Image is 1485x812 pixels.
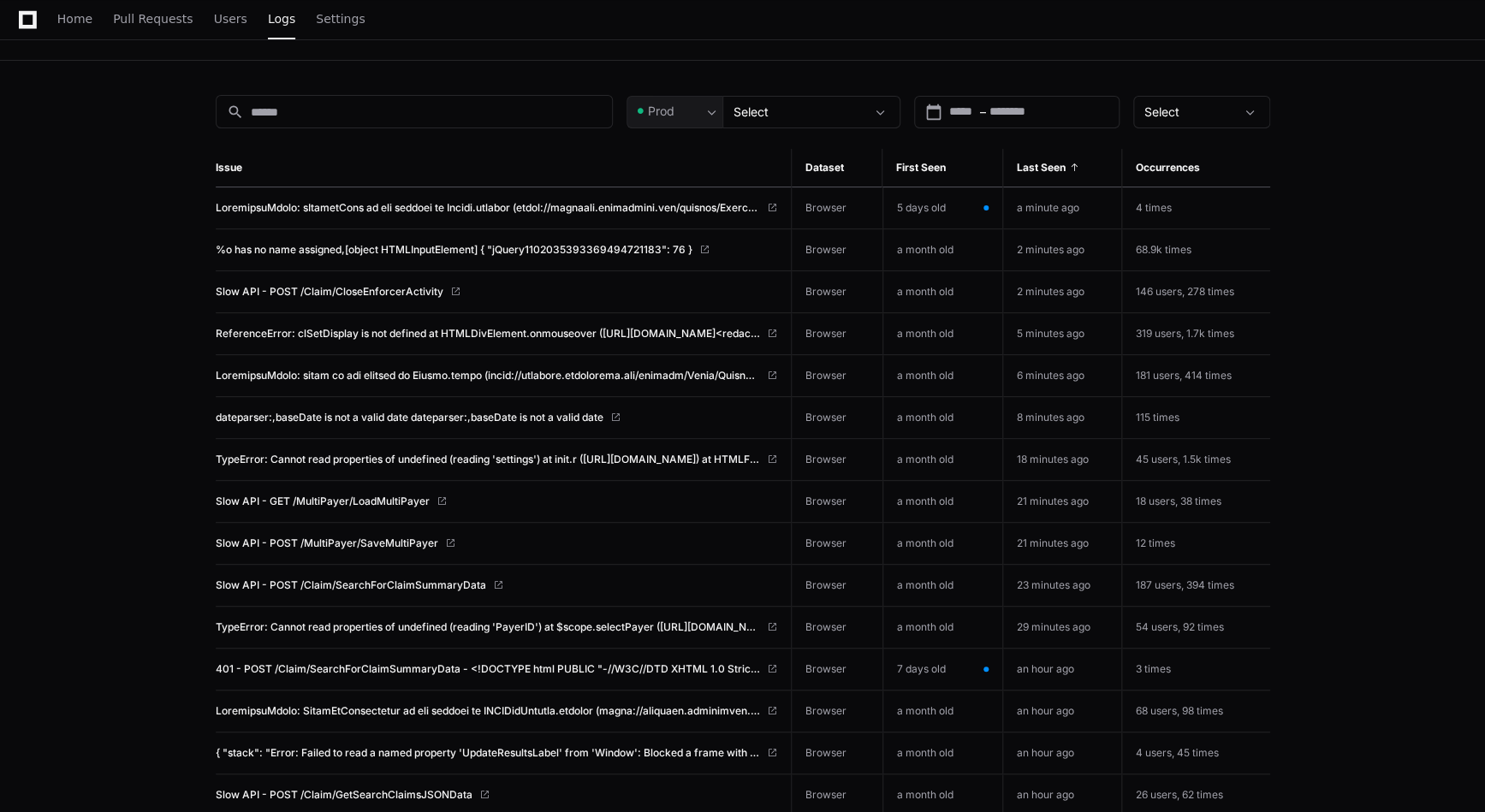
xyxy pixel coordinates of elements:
span: ReferenceError: clSetDisplay is not defined at HTMLDivElement.onmouseover ([URL][DOMAIN_NAME]<red... [216,327,761,341]
span: 4 users, 45 times [1136,746,1219,759]
td: 21 minutes ago [1002,523,1121,565]
td: a month old [882,355,1002,396]
a: Slow API - POST /Claim/CloseEnforcerActivity [216,285,778,299]
span: %o has no name assigned,[object HTMLInputElement] { "jQuery1102035393369494721183": 76 } [216,243,692,257]
span: 45 users, 1.5k times [1136,453,1231,465]
td: 7 days old [882,649,1002,690]
span: 68 users, 98 times [1136,704,1223,717]
td: Browser [792,355,882,397]
td: 29 minutes ago [1002,607,1121,649]
mat-icon: calendar_today [925,104,942,121]
span: 3 times [1136,662,1171,675]
td: an hour ago [1002,732,1121,774]
span: First Seen [896,161,946,175]
span: dateparser:,baseDate is not a valid date dateparser:,baseDate is not a valid date [216,411,603,424]
span: Slow API - POST /Claim/GetSearchClaimsJSONData [216,788,472,802]
a: Slow API - GET /MultiPayer/LoadMultiPayer [216,495,778,508]
td: a month old [882,523,1002,564]
td: 5 minutes ago [1002,313,1121,355]
td: a month old [882,732,1002,773]
a: LoremipsuMdolo: sitam co adi elitsed do Eiusmo.tempo (incid://utlabore.etdolorema.ali/enimadm/Ven... [216,369,778,382]
a: Slow API - POST /Claim/SearchForClaimSummaryData [216,578,778,592]
td: a month old [882,607,1002,648]
td: 6 minutes ago [1002,355,1121,397]
span: 4 times [1136,201,1172,214]
td: a month old [882,271,1002,312]
span: Select [1144,104,1179,119]
span: Slow API - POST /Claim/SearchForClaimSummaryData [216,578,486,592]
span: LoremipsuMdolo: sitam co adi elitsed do Eiusmo.tempo (incid://utlabore.etdolorema.ali/enimadm/Ven... [216,369,761,382]
span: Last Seen [1017,161,1066,175]
td: 23 minutes ago [1002,565,1121,607]
td: a month old [882,313,1002,354]
td: 18 minutes ago [1002,439,1121,481]
mat-icon: search [227,104,244,121]
td: Browser [792,397,882,439]
td: an hour ago [1002,690,1121,732]
span: 18 users, 38 times [1136,495,1221,507]
td: a month old [882,481,1002,522]
a: TypeError: Cannot read properties of undefined (reading 'settings') at init.r ([URL][DOMAIN_NAME]... [216,453,778,466]
span: 54 users, 92 times [1136,620,1224,633]
td: a minute ago [1002,187,1121,229]
td: Browser [792,313,882,355]
td: Browser [792,607,882,649]
span: 187 users, 394 times [1136,578,1234,591]
td: 21 minutes ago [1002,481,1121,523]
td: Browser [792,565,882,607]
span: Slow API - GET /MultiPayer/LoadMultiPayer [216,495,430,508]
span: Prod [648,103,674,120]
span: 26 users, 62 times [1136,788,1223,801]
td: 2 minutes ago [1002,229,1121,271]
a: LoremipsuMdolo: SitamEtConsectetur ad eli seddoei te INCIDidUntutla.etdolor (magna://aliquaen.adm... [216,704,778,718]
span: Slow API - POST /MultiPayer/SaveMultiPayer [216,536,438,550]
span: { "stack": "Error: Failed to read a named property 'UpdateResultsLabel' from 'Window': Blocked a ... [216,746,761,760]
a: %o has no name assigned,[object HTMLInputElement] { "jQuery1102035393369494721183": 76 } [216,243,778,257]
span: Select [734,104,769,119]
td: an hour ago [1002,649,1121,690]
span: – [980,104,986,121]
td: 2 minutes ago [1002,271,1121,313]
td: Browser [792,523,882,565]
td: Browser [792,271,882,313]
td: Browser [792,439,882,481]
span: Users [214,14,247,24]
td: 8 minutes ago [1002,397,1121,439]
a: LoremipsuMdolo: sItametCons ad eli seddoei te Incidi.utlabor (etdol://magnaali.enimadmini.ven/qui... [216,201,778,215]
a: Slow API - POST /MultiPayer/SaveMultiPayer [216,536,778,550]
a: dateparser:,baseDate is not a valid date dateparser:,baseDate is not a valid date [216,411,778,424]
th: Dataset [792,149,882,187]
td: Browser [792,690,882,732]
span: 12 times [1136,536,1175,549]
span: 115 times [1136,411,1179,424]
th: Issue [216,149,792,187]
span: 146 users, 278 times [1136,285,1234,298]
span: LoremipsuMdolo: SitamEtConsectetur ad eli seddoei te INCIDidUntutla.etdolor (magna://aliquaen.adm... [216,704,761,718]
td: Browser [792,649,882,690]
th: Occurrences [1122,149,1270,187]
a: ReferenceError: clSetDisplay is not defined at HTMLDivElement.onmouseover ([URL][DOMAIN_NAME]<red... [216,327,778,341]
span: Settings [316,14,365,24]
td: a month old [882,565,1002,606]
span: 319 users, 1.7k times [1136,327,1234,340]
span: Pull Requests [113,14,193,24]
td: a month old [882,229,1002,270]
span: 401 - POST /Claim/SearchForClaimSummaryData - <!DOCTYPE html PUBLIC "-//W3C//DTD XHTML 1.0 Strict... [216,662,761,676]
td: a month old [882,397,1002,438]
td: a month old [882,690,1002,732]
td: Browser [792,732,882,774]
span: TypeError: Cannot read properties of undefined (reading 'settings') at init.r ([URL][DOMAIN_NAME]... [216,453,761,466]
span: 181 users, 414 times [1136,369,1232,382]
a: Slow API - POST /Claim/GetSearchClaimsJSONData [216,788,778,802]
span: Home [57,14,92,24]
span: TypeError: Cannot read properties of undefined (reading 'PayerID') at $scope.selectPayer ([URL][D... [216,620,761,634]
a: { "stack": "Error: Failed to read a named property 'UpdateResultsLabel' from 'Window': Blocked a ... [216,746,778,760]
span: Slow API - POST /Claim/CloseEnforcerActivity [216,285,443,299]
span: LoremipsuMdolo: sItametCons ad eli seddoei te Incidi.utlabor (etdol://magnaali.enimadmini.ven/qui... [216,201,761,215]
a: 401 - POST /Claim/SearchForClaimSummaryData - <!DOCTYPE html PUBLIC "-//W3C//DTD XHTML 1.0 Strict... [216,662,778,676]
span: Logs [268,14,295,24]
td: 5 days old [882,187,1002,228]
span: 68.9k times [1136,243,1191,256]
td: a month old [882,439,1002,480]
td: Browser [792,481,882,523]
